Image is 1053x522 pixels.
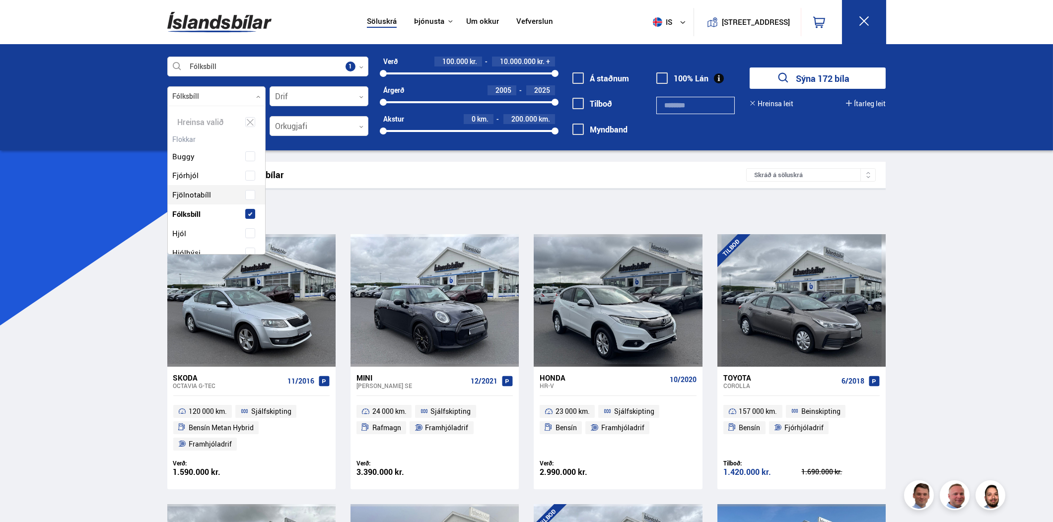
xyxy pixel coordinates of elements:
[173,468,252,476] div: 1.590.000 kr.
[251,405,291,417] span: Sjálfskipting
[739,405,777,417] span: 157 000 km.
[801,405,841,417] span: Beinskipting
[540,382,665,389] div: HR-V
[653,17,662,27] img: svg+xml;base64,PHN2ZyB4bWxucz0iaHR0cDovL3d3dy53My5vcmcvMjAwMC9zdmciIHdpZHRoPSI1MTIiIGhlaWdodD0iNT...
[726,18,786,26] button: [STREET_ADDRESS]
[699,8,795,36] a: [STREET_ADDRESS]
[556,422,577,434] span: Bensín
[356,382,467,389] div: [PERSON_NAME] SE
[516,17,553,27] a: Vefverslun
[189,422,254,434] span: Bensín Metan Hybrid
[572,99,612,108] label: Tilboð
[723,373,838,382] div: Toyota
[189,438,232,450] span: Framhjóladrif
[539,115,550,123] span: km.
[495,85,511,95] span: 2005
[801,468,880,475] div: 1.690.000 kr.
[656,74,708,83] label: 100% Lán
[670,376,697,384] span: 10/2020
[287,377,314,385] span: 11/2016
[173,168,199,183] span: Fjórhjól
[472,114,476,124] span: 0
[572,74,629,83] label: Á staðnum
[177,170,747,180] div: Leitarniðurstöður 172 bílar
[572,125,628,134] label: Myndband
[367,17,397,27] a: Söluskrá
[173,246,201,260] span: Hjólhýsi
[537,58,545,65] span: kr.
[383,115,404,123] div: Akstur
[167,367,336,489] a: Skoda Octavia G-TEC 11/2016 120 000 km. Sjálfskipting Bensín Metan Hybrid Framhjóladrif Verð: 1.5...
[534,85,550,95] span: 2025
[356,468,435,476] div: 3.390.000 kr.
[649,7,694,37] button: is
[723,468,802,476] div: 1.420.000 kr.
[614,405,654,417] span: Sjálfskipting
[173,382,283,389] div: Octavia G-TEC
[414,17,444,26] button: Þjónusta
[739,422,761,434] span: Bensín
[173,459,252,467] div: Verð:
[500,57,536,66] span: 10.000.000
[534,367,702,489] a: Honda HR-V 10/2020 23 000 km. Sjálfskipting Bensín Framhjóladrif Verð: 2.990.000 kr.
[471,377,497,385] span: 12/2021
[750,100,793,108] button: Hreinsa leit
[723,459,802,467] div: Tilboð:
[906,482,935,512] img: FbJEzSuNWCJXmdc-.webp
[540,468,618,476] div: 2.990.000 kr.
[649,17,674,27] span: is
[356,459,435,467] div: Verð:
[784,422,824,434] span: Fjórhjóladrif
[351,367,519,489] a: Mini [PERSON_NAME] SE 12/2021 24 000 km. Sjálfskipting Rafmagn Framhjóladrif Verð: 3.390.000 kr.
[477,115,489,123] span: km.
[189,405,227,417] span: 120 000 km.
[750,67,886,89] button: Sýna 172 bíla
[442,57,468,66] span: 100.000
[846,100,886,108] button: Ítarleg leit
[356,373,467,382] div: Mini
[168,113,266,132] div: Hreinsa valið
[511,114,537,124] span: 200.000
[167,6,272,38] img: G0Ugv5HjCgRt.svg
[383,58,398,65] div: Verð
[746,168,876,182] div: Skráð á söluskrá
[470,58,477,65] span: kr.
[723,382,838,389] div: Corolla
[425,422,469,434] span: Framhjóladrif
[431,405,471,417] span: Sjálfskipting
[173,226,187,241] span: Hjól
[383,86,404,94] div: Árgerð
[540,373,665,382] div: Honda
[173,373,283,382] div: Skoda
[546,58,550,65] span: +
[601,422,644,434] span: Framhjóladrif
[173,149,195,164] span: Buggy
[540,459,618,467] div: Verð:
[372,405,407,417] span: 24 000 km.
[842,377,864,385] span: 6/2018
[941,482,971,512] img: siFngHWaQ9KaOqBr.png
[556,405,590,417] span: 23 000 km.
[173,188,211,202] span: Fjölnotabíll
[717,367,886,489] a: Toyota Corolla 6/2018 157 000 km. Beinskipting Bensín Fjórhjóladrif Tilboð: 1.420.000 kr. 1.690.0...
[977,482,1007,512] img: nhp88E3Fdnt1Opn2.png
[466,17,499,27] a: Um okkur
[173,207,201,221] span: Fólksbíll
[372,422,401,434] span: Rafmagn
